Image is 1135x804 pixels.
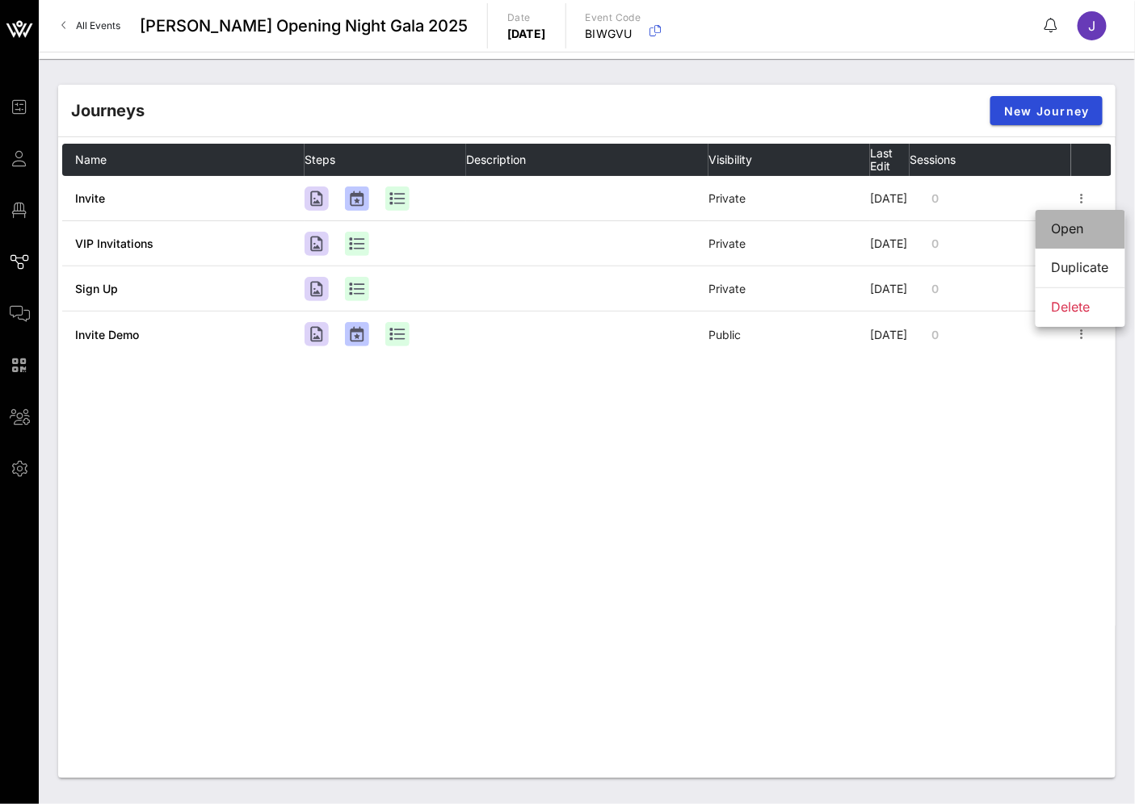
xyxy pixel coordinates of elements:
a: Invite [75,191,105,205]
span: Visibility [708,153,752,166]
div: Open [1052,221,1109,237]
a: Sign Up [75,282,118,295]
span: Last Edit [870,146,893,173]
div: Duplicate [1052,260,1109,275]
span: Private [708,282,746,295]
a: Invite Demo [75,328,139,341]
th: Last Edit: Not sorted. Activate to sort ascending. [870,144,910,176]
span: Steps [305,153,335,166]
span: J [1089,18,1096,34]
p: [DATE] [507,26,546,42]
span: [DATE] [870,282,907,295]
div: Delete [1052,299,1109,315]
a: All Events [52,13,130,39]
div: Journeys [71,98,145,123]
span: [DATE] [870,237,907,250]
span: Public [708,328,741,341]
span: All Events [76,19,120,31]
span: Private [708,191,746,205]
th: Steps [305,144,466,176]
span: Name [75,153,107,166]
th: Description: Not sorted. Activate to sort ascending. [466,144,708,176]
span: Description [466,153,526,166]
span: Sessions [910,153,956,166]
span: [DATE] [870,328,907,341]
button: New Journey [990,96,1103,125]
p: Date [507,10,546,26]
span: [PERSON_NAME] Opening Night Gala 2025 [140,14,468,38]
p: BIWGVU [586,26,641,42]
th: Visibility: Not sorted. Activate to sort ascending. [708,144,870,176]
div: J [1078,11,1107,40]
span: [DATE] [870,191,907,205]
th: Name: Not sorted. Activate to sort ascending. [62,144,305,176]
span: New Journey [1003,104,1090,118]
a: VIP Invitations [75,237,153,250]
th: Sessions: Not sorted. Activate to sort ascending. [910,144,1071,176]
span: Private [708,237,746,250]
p: Event Code [586,10,641,26]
